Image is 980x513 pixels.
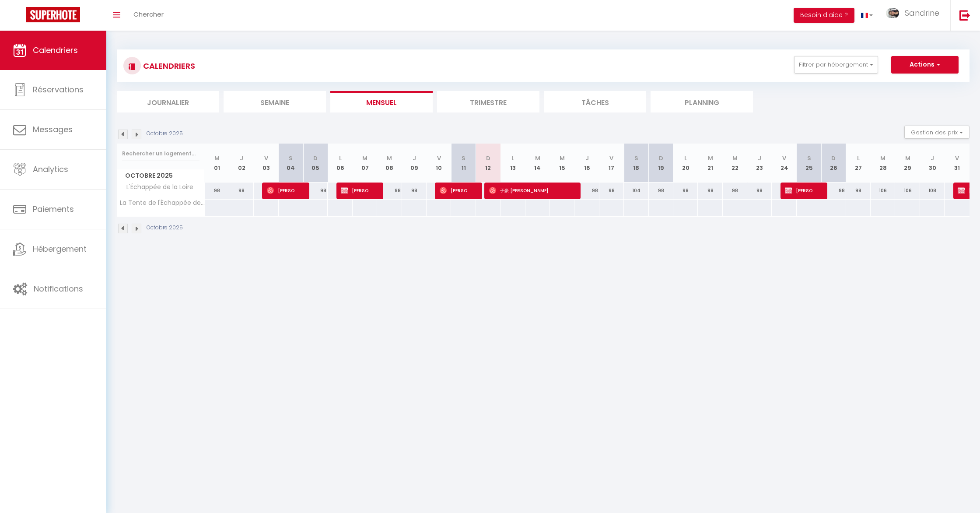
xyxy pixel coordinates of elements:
[313,154,318,162] abbr: D
[698,183,722,199] div: 98
[229,144,254,183] th: 02
[34,283,83,294] span: Notifications
[634,154,638,162] abbr: S
[920,183,945,199] div: 108
[205,183,229,199] div: 98
[831,154,836,162] abbr: D
[732,154,738,162] abbr: M
[440,182,472,199] span: [PERSON_NAME]
[624,144,648,183] th: 18
[525,144,550,183] th: 14
[599,144,624,183] th: 17
[821,183,846,199] div: 98
[708,154,713,162] abbr: M
[500,144,525,183] th: 13
[387,154,392,162] abbr: M
[402,183,427,199] div: 98
[772,144,796,183] th: 24
[26,7,80,22] img: Super Booking
[462,154,465,162] abbr: S
[649,183,673,199] div: 98
[214,154,220,162] abbr: M
[723,144,747,183] th: 22
[33,243,87,254] span: Hébergement
[147,224,183,232] p: Octobre 2025
[920,144,945,183] th: 30
[955,154,959,162] abbr: V
[437,91,539,112] li: Trimestre
[673,183,698,199] div: 98
[427,144,451,183] th: 10
[33,204,74,214] span: Paiements
[747,183,772,199] div: 98
[905,7,939,18] span: Sandrine
[511,154,514,162] abbr: L
[871,183,895,199] div: 106
[147,130,183,138] p: Octobre 2025
[609,154,613,162] abbr: V
[807,154,811,162] abbr: S
[905,154,910,162] abbr: M
[229,183,254,199] div: 98
[289,154,293,162] abbr: S
[846,183,871,199] div: 98
[267,182,300,199] span: [PERSON_NAME]
[33,164,68,175] span: Analytics
[544,91,646,112] li: Tâches
[117,169,204,182] span: Octobre 2025
[377,144,402,183] th: 08
[141,56,195,76] h3: CALENDRIERS
[413,154,416,162] abbr: J
[224,91,326,112] li: Semaine
[931,154,934,162] abbr: J
[846,144,871,183] th: 27
[489,182,571,199] span: 子豪 [PERSON_NAME]
[747,144,772,183] th: 23
[205,144,229,183] th: 01
[624,183,648,199] div: 104
[659,154,663,162] abbr: D
[437,154,441,162] abbr: V
[574,144,599,183] th: 16
[904,126,969,139] button: Gestion des prix
[33,45,78,56] span: Calendriers
[959,10,970,21] img: logout
[303,183,328,199] div: 98
[797,144,821,183] th: 25
[895,144,920,183] th: 29
[476,144,500,183] th: 12
[560,154,565,162] abbr: M
[279,144,303,183] th: 04
[339,154,342,162] abbr: L
[377,183,402,199] div: 98
[535,154,540,162] abbr: M
[891,56,959,74] button: Actions
[119,183,196,192] span: L'Échappée de la Loire
[451,144,476,183] th: 11
[871,144,895,183] th: 28
[723,183,747,199] div: 98
[33,124,73,135] span: Messages
[886,8,899,18] img: ...
[328,144,352,183] th: 06
[585,154,589,162] abbr: J
[782,154,786,162] abbr: V
[880,154,885,162] abbr: M
[698,144,722,183] th: 21
[362,154,367,162] abbr: M
[673,144,698,183] th: 20
[550,144,574,183] th: 15
[486,154,490,162] abbr: D
[353,144,377,183] th: 07
[33,84,84,95] span: Réservations
[599,183,624,199] div: 98
[945,144,969,183] th: 31
[649,144,673,183] th: 19
[122,146,199,162] input: Rechercher un logement...
[895,183,920,199] div: 106
[574,183,599,199] div: 98
[303,144,328,183] th: 05
[119,200,206,206] span: La Tente de l'Échappée de la Loire
[240,154,243,162] abbr: J
[794,8,854,23] button: Besoin d'aide ?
